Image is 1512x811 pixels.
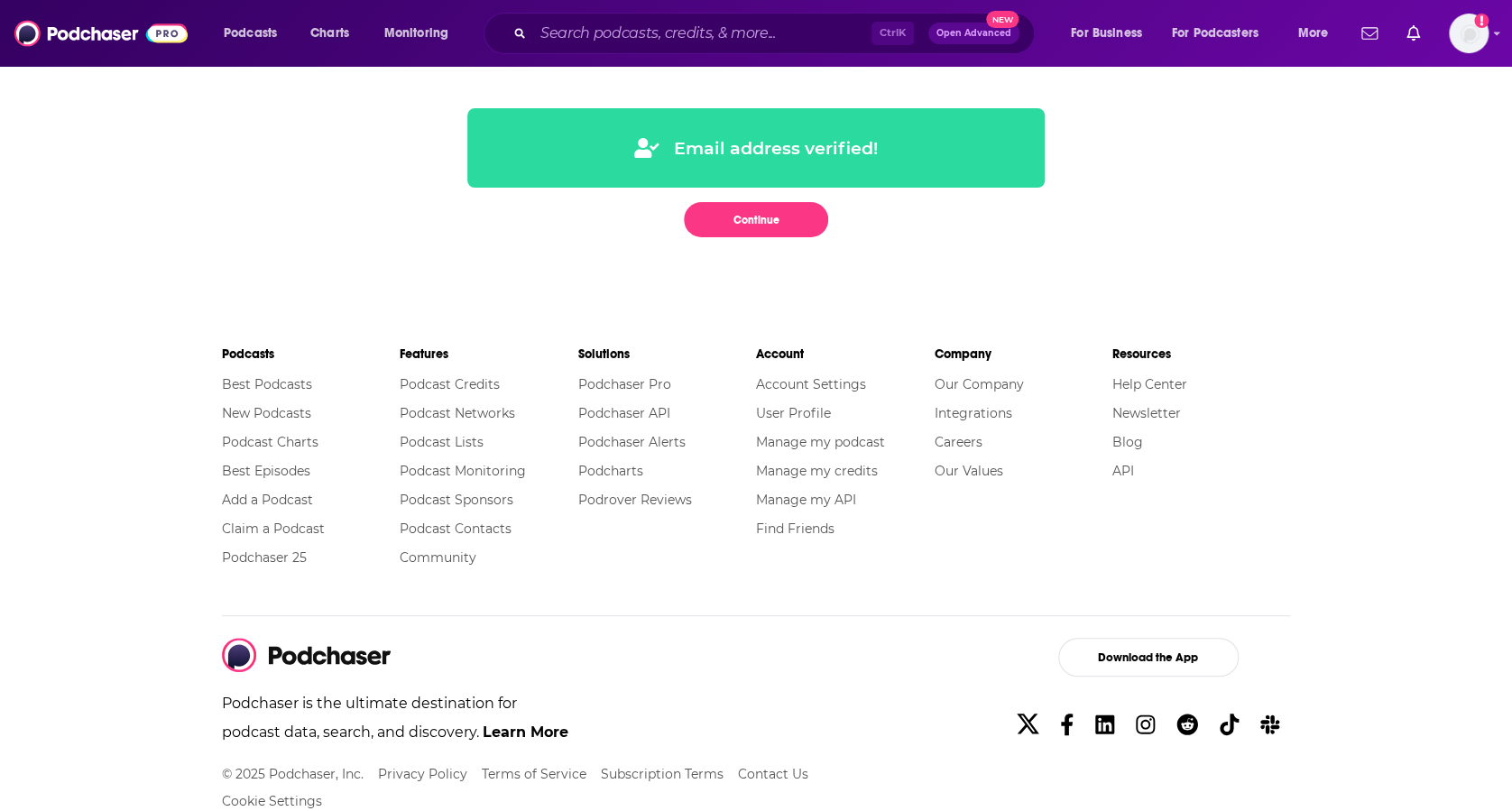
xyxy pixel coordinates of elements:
[400,492,513,508] a: Podcast Sponsors
[384,21,448,46] span: Monitoring
[1212,705,1246,745] a: TikTok
[1449,14,1489,53] img: User Profile
[1010,705,1046,745] a: X/Twitter
[934,338,1111,370] li: Company
[578,434,686,450] a: Podchaser Alerts
[222,434,318,450] a: Podcast Charts
[222,463,310,479] a: Best Episodes
[222,549,307,566] a: Podchaser 25
[1474,14,1489,28] svg: Add a profile image
[501,13,1052,54] div: Search podcasts, credits, & more...
[222,761,364,787] li: © 2025 Podchaser, Inc.
[934,376,1023,392] a: Our Company
[222,689,571,761] p: Podchaser is the ultimate destination for podcast data, search, and discovery.
[400,376,500,392] a: Podcast Credits
[400,463,526,479] a: Podcast Monitoring
[222,376,312,392] a: Best Podcasts
[578,376,671,392] a: Podchaser Pro
[1112,434,1143,450] a: Blog
[310,21,349,46] span: Charts
[400,434,484,450] a: Podcast Lists
[1053,705,1081,745] a: Facebook
[756,338,934,370] li: Account
[756,405,831,421] a: User Profile
[756,434,885,450] a: Manage my podcast
[1160,19,1285,48] button: open menu
[378,766,467,782] a: Privacy Policy
[1449,14,1489,53] span: Logged in as Sayani13
[14,16,188,51] img: Podchaser - Follow, Share and Rate Podcasts
[1285,19,1351,48] button: open menu
[1172,21,1258,46] span: For Podcasters
[1112,463,1134,479] a: API
[400,521,512,537] a: Podcast Contacts
[222,405,311,421] a: New Podcasts
[928,23,1019,44] button: Open AdvancedNew
[756,492,856,508] a: Manage my API
[533,19,871,48] input: Search podcasts, credits, & more...
[1112,405,1181,421] a: Newsletter
[1297,21,1328,46] span: More
[222,338,400,370] li: Podcasts
[211,19,300,48] button: open menu
[1088,705,1121,745] a: Linkedin
[684,202,828,237] button: Continue
[934,434,982,450] a: Careers
[224,21,277,46] span: Podcasts
[400,338,577,370] li: Features
[1071,21,1142,46] span: For Business
[1058,19,1165,48] button: open menu
[1058,638,1239,677] button: Download the App
[222,521,325,537] a: Claim a Podcast
[222,794,322,809] button: Cookie Settings
[601,766,724,782] a: Subscription Terms
[634,137,878,159] div: Email address verified!
[936,29,1011,38] span: Open Advanced
[222,492,313,508] a: Add a Podcast
[1399,18,1427,49] a: Show notifications dropdown
[578,463,643,479] a: Podcharts
[578,405,670,421] a: Podchaser API
[756,521,834,537] a: Find Friends
[372,19,472,48] button: open menu
[1112,376,1187,392] a: Help Center
[871,22,914,45] span: Ctrl K
[400,405,515,421] a: Podcast Networks
[578,338,756,370] li: Solutions
[934,405,1011,421] a: Integrations
[1449,14,1489,53] button: Show profile menu
[1253,705,1286,745] a: Slack
[986,11,1019,28] span: New
[578,492,692,508] a: Podrover Reviews
[483,723,568,741] a: Learn More
[756,376,866,392] a: Account Settings
[1169,705,1205,745] a: Reddit
[934,463,1002,479] a: Our Values
[1129,705,1162,745] a: Instagram
[1354,18,1385,49] a: Show notifications dropdown
[738,766,808,782] a: Contact Us
[222,638,392,672] img: Podchaser - Follow, Share and Rate Podcasts
[482,766,586,782] a: Terms of Service
[299,19,360,48] a: Charts
[756,463,878,479] a: Manage my credits
[1112,338,1290,370] li: Resources
[400,549,476,566] a: Community
[1006,638,1290,677] a: Download the App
